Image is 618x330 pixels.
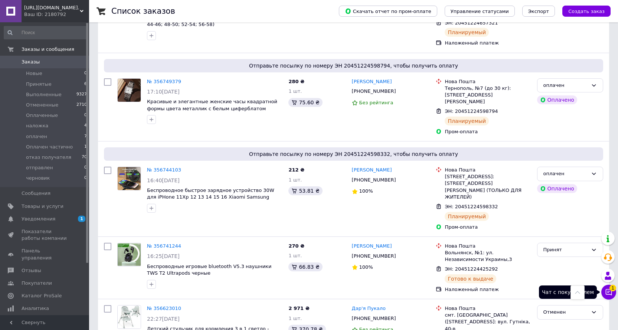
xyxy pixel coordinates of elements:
div: Планируемый [445,117,489,125]
a: № 356749379 [147,79,181,84]
span: 1 [84,144,87,150]
span: 0 [84,164,87,171]
h1: Список заказов [111,7,175,16]
div: Нова Пошта [445,78,531,85]
span: Показатели работы компании [22,228,69,242]
span: 16:25[DATE] [147,253,180,259]
span: Управление статусами [451,9,509,14]
span: 1 [609,285,616,291]
span: ЭН: 20451224598794 [445,108,498,114]
span: Панель управления [22,248,69,261]
span: 0 [84,70,87,77]
span: 70 [82,154,87,161]
span: Уведомления [22,216,55,222]
a: Фото товару [117,243,141,267]
span: ЭН: 20451224657321 [445,20,498,26]
span: [PHONE_NUMBER] [352,253,396,259]
div: оплачен [543,170,588,178]
span: Аналитика [22,305,49,312]
span: 17:10[DATE] [147,89,180,95]
a: Дар'я Пукало [352,305,386,312]
span: 9327 [76,91,87,98]
span: ЭН: 20451224425292 [445,266,498,272]
div: Ваш ID: 2180792 [24,11,89,18]
a: № 356623010 [147,306,181,311]
span: Беспроводное быстрое зарядное устройство 30W для iPHone 11Xp 12 13 14 15 16 Xiaomi Samsung Huaw [147,187,274,207]
span: 1 [78,216,85,222]
div: Вольнянск, №1: ул. Независимости Украины,3 [445,249,531,263]
div: Нова Пошта [445,167,531,173]
span: отправлен [26,164,53,171]
span: Беспроводные игровые bluetooth V5.3 наушники TWS T2 Ultrapods черные [147,264,271,276]
span: 22:27[DATE] [147,316,180,322]
span: Покупатели [22,280,52,287]
span: наложка [26,122,48,129]
span: 0 [84,175,87,182]
span: 16:40[DATE] [147,177,180,183]
span: Создать заказ [568,9,605,14]
div: Отменен [543,308,588,316]
div: Тернополь, №7 (до 30 кг): [STREET_ADDRESS][PERSON_NAME] [445,85,531,105]
span: Принятые [26,81,52,88]
div: Пром-оплата [445,128,531,135]
span: 1 шт. [288,316,302,321]
span: Отправьте посылку по номеру ЭН 20451224598332, чтобы получить оплату [107,150,600,158]
img: Фото товару [118,244,141,266]
span: [PHONE_NUMBER] [352,177,396,183]
div: Оплачено [537,184,577,193]
span: 4 [84,122,87,129]
div: [STREET_ADDRESS]: [STREET_ADDRESS][PERSON_NAME] (ТОЛЬКО ДЛЯ ЖИТЕЛЕЙ) [445,173,531,200]
input: Поиск [4,26,88,39]
span: отказ получателя [26,154,71,161]
a: № 356744103 [147,167,181,173]
span: Без рейтинга [359,100,393,105]
div: 53.81 ₴ [288,186,322,195]
span: 2 971 ₴ [288,306,309,311]
div: Наложенный платеж [445,40,531,46]
a: Создать заказ [555,8,611,14]
span: 2710 [76,102,87,108]
span: Каталог ProSale [22,293,62,299]
span: Экспорт [528,9,549,14]
a: Фото товару [117,305,141,329]
div: Нова Пошта [445,243,531,249]
a: Фото товару [117,78,141,102]
span: Сообщения [22,190,50,197]
span: Заказы и сообщения [22,46,74,53]
span: Отзывы [22,267,41,274]
div: Планируемый [445,28,489,37]
button: Скачать отчет по пром-оплате [339,6,437,17]
span: 280 ₴ [288,79,304,84]
img: Фото товару [118,306,141,328]
div: 75.60 ₴ [288,98,322,107]
div: Планируемый [445,212,489,221]
div: Оплачено [537,95,577,104]
img: Фото товару [118,167,141,190]
div: 66.83 ₴ [288,262,322,271]
a: Красивые и элегантные женские часы квадратной формы цвета металлик с белым циферблатом [147,99,277,111]
span: черновик [26,175,50,182]
span: [PHONE_NUMBER] [352,88,396,94]
a: [PERSON_NAME] [352,167,392,174]
span: 1 шт. [288,177,302,183]
span: Отмененные [26,102,58,108]
div: Пром-оплата [445,224,531,231]
span: 212 ₴ [288,167,304,173]
a: Фото товару [117,167,141,190]
span: Отправьте посылку по номеру ЭН 20451224598794, чтобы получить оплату [107,62,600,69]
span: Новые [26,70,42,77]
div: Чат с покупателем [539,285,597,299]
div: оплачен [543,82,588,89]
span: Скачать отчет по пром-оплате [345,8,431,14]
img: Фото товару [118,79,141,102]
span: 100% [359,188,373,194]
span: 1 шт. [288,253,302,258]
a: Халат нейлон с резинкой [PERSON_NAME]р. 44 - 58 ( 44-46; 48-50; 52-54; 56-58) [147,14,280,27]
span: 1 шт. [288,88,302,94]
span: Оплаченные [26,112,58,119]
span: [PHONE_NUMBER] [352,316,396,321]
span: 100% [359,264,373,270]
button: Создать заказ [562,6,611,17]
a: [PERSON_NAME] [352,78,392,85]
